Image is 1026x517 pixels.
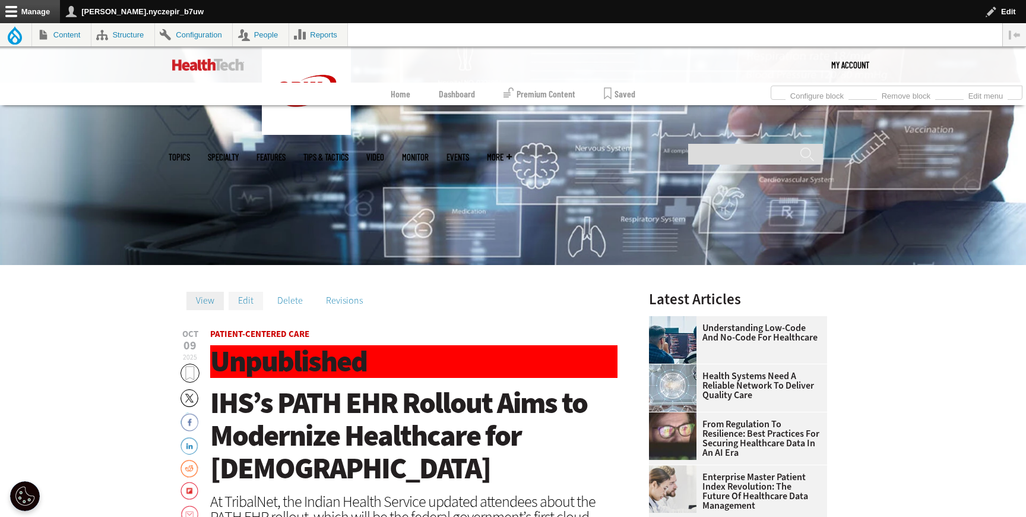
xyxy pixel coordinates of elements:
[964,88,1008,101] a: Edit menu
[831,47,869,83] a: My Account
[649,465,696,513] img: medical researchers look at data on desktop monitor
[233,23,289,46] a: People
[229,292,263,310] a: Edit
[303,153,349,162] a: Tips & Tactics
[649,412,702,422] a: woman wearing glasses looking at healthcare data on screen
[487,153,512,162] span: More
[91,23,154,46] a: Structure
[831,47,869,83] div: User menu
[402,153,429,162] a: MonITor
[316,292,372,310] a: Revisions
[10,481,40,511] button: Open Preferences
[877,88,935,101] a: Remove block
[649,371,820,400] a: Health Systems Need a Reliable Network To Deliver Quality Care
[210,345,617,378] h1: Unpublished
[208,153,239,162] span: Specialty
[256,153,286,162] a: Features
[649,465,702,475] a: medical researchers look at data on desktop monitor
[32,23,91,46] a: Content
[180,340,199,352] span: 09
[10,481,40,511] div: Cookie Settings
[268,292,312,310] a: Delete
[155,23,232,46] a: Configuration
[186,292,224,310] a: View
[289,23,348,46] a: Reports
[1003,23,1026,46] button: Vertical orientation
[649,292,827,307] h3: Latest Articles
[786,88,848,101] a: Configure block
[262,125,351,138] a: CDW
[262,47,351,135] img: Home
[649,316,702,326] a: Coworkers coding
[180,330,199,339] span: Oct
[446,153,469,162] a: Events
[649,323,820,342] a: Understanding Low-Code and No-Code for Healthcare
[210,328,309,340] a: Patient-Centered Care
[604,83,635,105] a: Saved
[169,153,190,162] span: Topics
[649,364,696,412] img: Healthcare networking
[183,352,197,362] span: 2025
[649,420,820,458] a: From Regulation to Resilience: Best Practices for Securing Healthcare Data in an AI Era
[439,83,475,105] a: Dashboard
[649,364,702,374] a: Healthcare networking
[649,316,696,364] img: Coworkers coding
[366,153,384,162] a: Video
[649,472,820,510] a: Enterprise Master Patient Index Revolution: The Future of Healthcare Data Management
[210,383,587,488] span: IHS’s PATH EHR Rollout Aims to Modernize Healthcare for [DEMOGRAPHIC_DATA]
[172,59,244,71] img: Home
[503,83,575,105] a: Premium Content
[649,412,696,460] img: woman wearing glasses looking at healthcare data on screen
[391,83,410,105] a: Home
